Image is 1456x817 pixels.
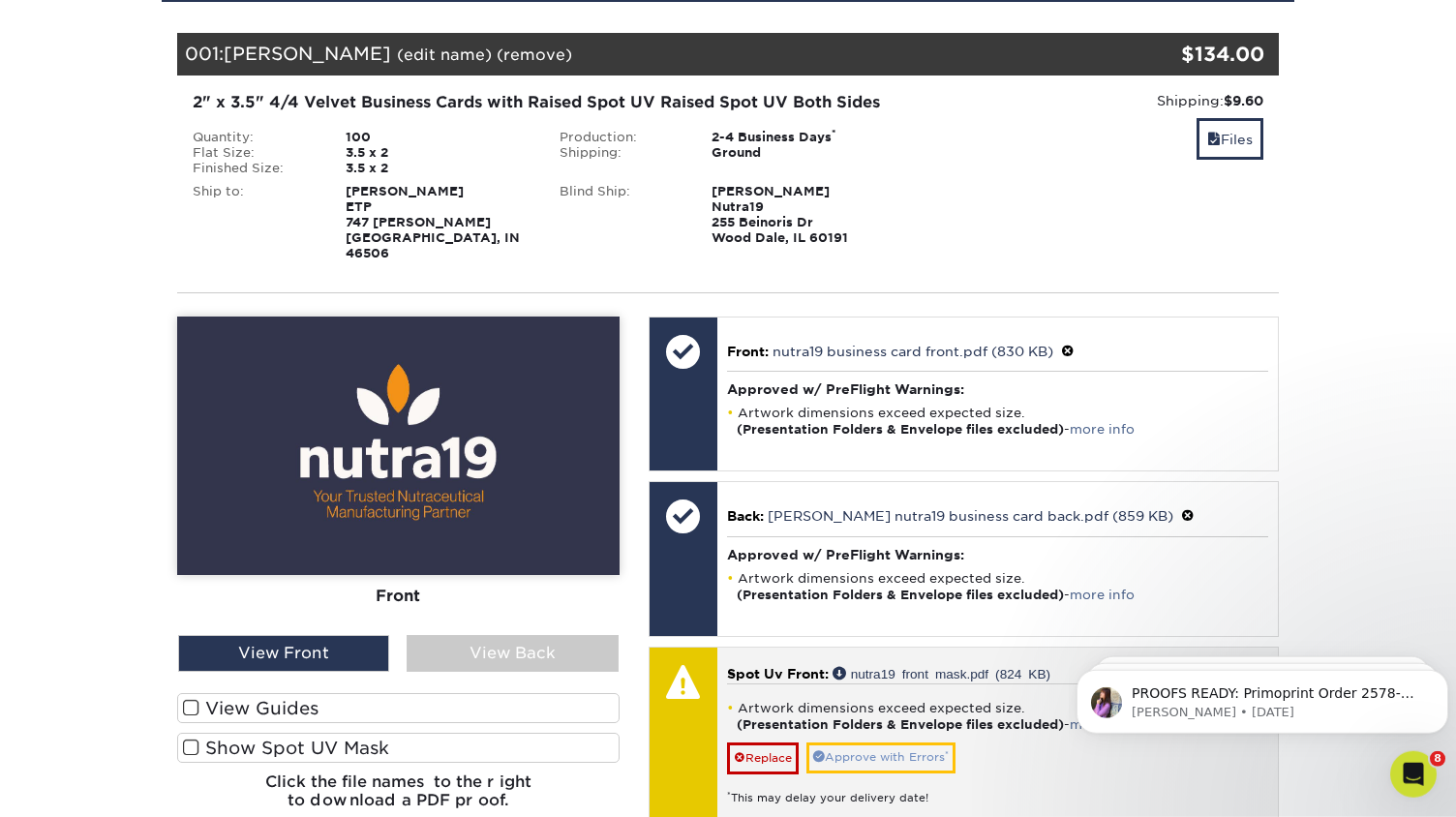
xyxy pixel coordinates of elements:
div: 3.5 x 2 [331,161,545,176]
label: View Guides [177,693,620,723]
span: files [1207,132,1221,147]
a: (remove) [497,45,572,64]
strong: $9.60 [1224,93,1263,108]
div: Finished Size: [178,161,331,176]
div: 100 [331,130,545,145]
div: Shipping: [925,91,1263,110]
div: Quantity: [178,130,331,145]
a: Files [1197,118,1263,160]
a: more info [1070,422,1135,437]
strong: [PERSON_NAME] Nutra19 255 Beinoris Dr Wood Dale, IL 60191 [712,184,848,245]
a: [PERSON_NAME] nutra19 business card back.pdf (859 KB) [768,508,1173,524]
label: Show Spot UV Mask [177,733,620,763]
div: Production: [545,130,698,145]
strong: (Presentation Folders & Envelope files excluded) [737,717,1064,732]
span: PROOFS READY: Primoprint Order 2578-15750-16657 Thank you for placing your print order with Primo... [63,56,350,379]
div: Shipping: [545,145,698,161]
strong: (Presentation Folders & Envelope files excluded) [737,588,1064,602]
li: Artwork dimensions exceed expected size. - [727,405,1268,438]
a: Replace [727,742,799,773]
iframe: Intercom live chat [1390,751,1437,798]
strong: [PERSON_NAME] ETP 747 [PERSON_NAME] [GEOGRAPHIC_DATA], IN 46506 [346,184,520,260]
div: $134.00 [1095,40,1264,69]
strong: (Presentation Folders & Envelope files excluded) [737,422,1064,437]
div: View Front [178,635,389,672]
div: Flat Size: [178,145,331,161]
div: 2" x 3.5" 4/4 Velvet Business Cards with Raised Spot UV Raised Spot UV Both Sides [193,91,896,114]
iframe: Intercom notifications message [1069,629,1456,765]
p: Message from Erica, sent 12w ago [63,75,355,92]
a: more info [1070,588,1135,602]
div: Ground [697,145,911,161]
span: 8 [1430,751,1445,767]
a: nutra19 business card front.pdf (830 KB) [773,344,1053,359]
div: 001: [177,33,1095,76]
span: Spot Uv Front: [727,666,829,681]
span: [PERSON_NAME] [224,43,391,64]
div: This may delay your delivery date! [727,774,1268,806]
h4: Approved w/ PreFlight Warnings: [727,381,1268,397]
div: 3.5 x 2 [331,145,545,161]
div: Blind Ship: [545,184,698,246]
div: 2-4 Business Days [697,130,911,145]
a: Approve with Errors* [806,742,955,772]
span: Back: [727,508,764,524]
a: nutra19 front mask.pdf (824 KB) [833,666,1050,680]
li: Artwork dimensions exceed expected size. - [727,570,1268,603]
div: Ship to: [178,184,331,261]
span: Front: [727,344,769,359]
div: Front [177,575,620,618]
a: (edit name) [397,45,492,64]
div: View Back [407,635,618,672]
h4: Approved w/ PreFlight Warnings: [727,547,1268,562]
li: Artwork dimensions exceed expected size. - [727,700,1268,733]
